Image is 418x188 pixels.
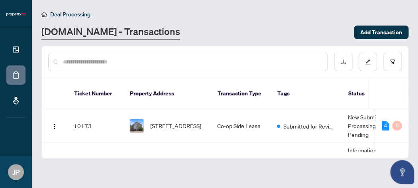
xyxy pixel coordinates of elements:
[359,53,377,71] button: edit
[6,12,26,17] img: logo
[211,142,271,184] td: Co-op Side Lease
[341,142,401,184] td: Information Updated - Processing Pending
[211,109,271,142] td: Co-op Side Lease
[211,78,271,109] th: Transaction Type
[67,109,123,142] td: 10173
[383,53,402,71] button: filter
[50,11,90,18] span: Deal Processing
[390,59,395,65] span: filter
[341,109,401,142] td: New Submission - Processing Pending
[12,166,20,178] span: JP
[382,121,389,131] div: 4
[283,122,335,131] span: Submitted for Review
[51,123,58,130] img: Logo
[360,26,402,39] span: Add Transaction
[390,160,414,184] button: Open asap
[41,25,180,40] a: [DOMAIN_NAME] - Transactions
[334,53,352,71] button: download
[340,59,346,65] span: download
[67,78,123,109] th: Ticket Number
[365,59,371,65] span: edit
[354,26,408,39] button: Add Transaction
[123,78,211,109] th: Property Address
[271,78,341,109] th: Tags
[392,121,402,131] div: 0
[341,78,401,109] th: Status
[150,121,201,130] span: [STREET_ADDRESS]
[48,119,61,132] button: Logo
[130,119,143,133] img: thumbnail-img
[67,142,123,184] td: 10172
[41,12,47,17] span: home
